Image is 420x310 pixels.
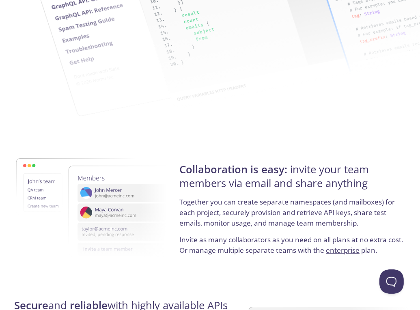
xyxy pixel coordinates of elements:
a: enterprise [326,245,360,255]
img: members-1 [16,136,201,280]
p: Invite as many collaborators as you need on all plans at no extra cost. Or manage multiple separa... [179,235,405,255]
p: Together you can create separate namespaces (and mailboxes) for each project, securely provision ... [179,197,405,235]
strong: Collaboration is easy: [179,162,287,177]
h4: invite your team members via email and share anything [179,163,405,197]
iframe: Help Scout Beacon - Open [379,269,404,294]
